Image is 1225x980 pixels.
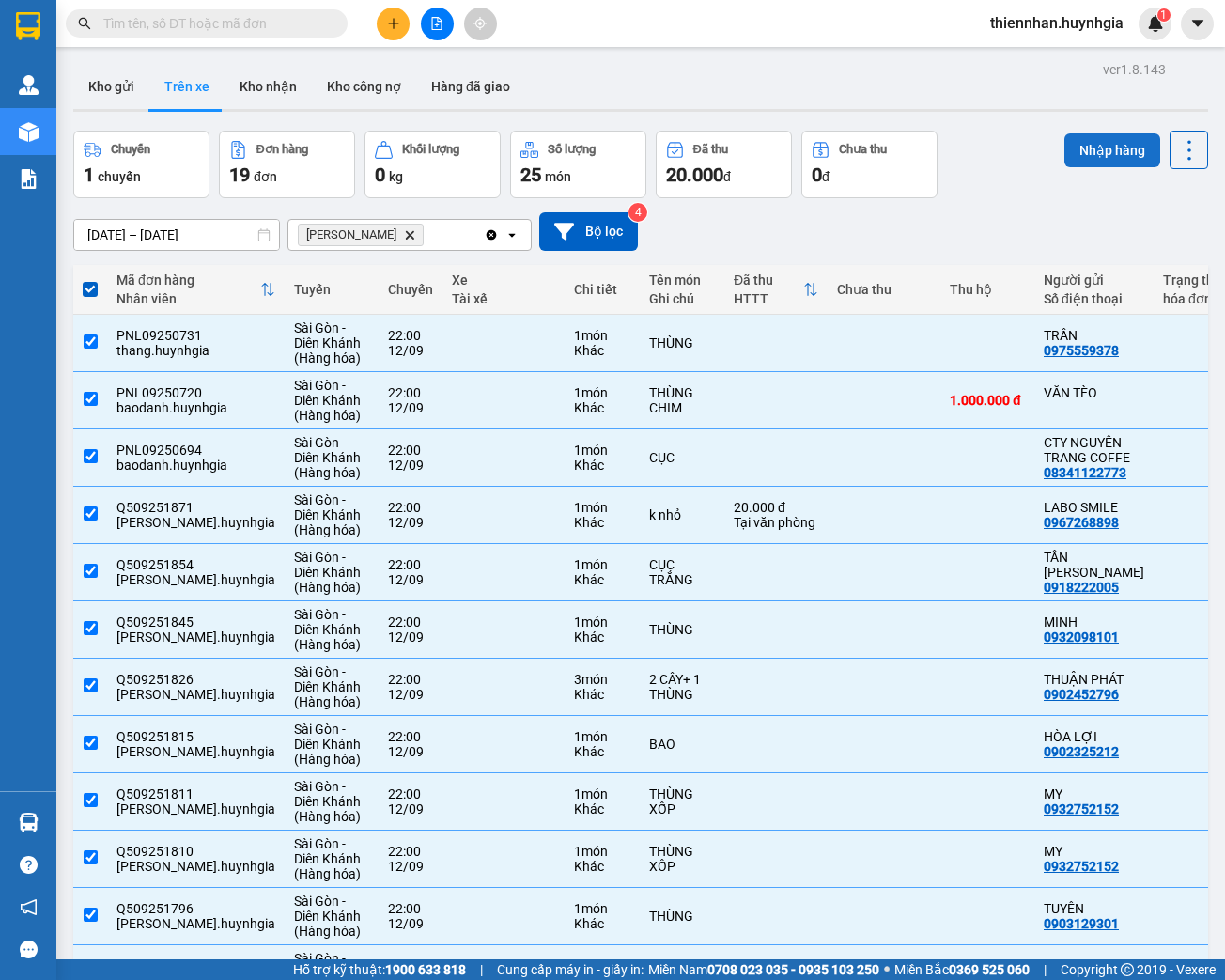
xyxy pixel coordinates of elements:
[294,779,361,824] span: Sài Gòn - Diên Khánh (Hàng hóa)
[649,335,715,350] div: THÙNG
[649,450,715,465] div: CỤC
[116,916,275,931] div: nguyen.huynhgia
[294,378,361,423] span: Sài Gòn - Diên Khánh (Hàng hóa)
[497,959,644,980] span: Cung cấp máy in - giấy in:
[225,64,312,109] button: Kho nhận
[545,169,571,184] span: món
[1181,8,1214,40] button: caret-down
[116,385,275,400] div: PNL09250720
[103,13,325,34] input: Tìm tên, số ĐT hoặc mã đơn
[73,64,149,109] button: Kho gửi
[388,630,433,645] div: 12/09
[1044,328,1144,343] div: TRẦN
[574,958,630,973] div: 1 món
[388,801,433,817] div: 12/09
[1044,550,1144,580] div: TÂN MẠNH TRUNG
[1044,435,1144,465] div: CTY NGUYÊN TRANG COFFE
[73,131,209,198] button: Chuyến1chuyến
[19,75,39,95] img: warehouse-icon
[649,786,715,817] div: THÙNG XỐP
[734,500,818,515] div: 20.000 đ
[707,962,879,977] strong: 0708 023 035 - 0935 103 250
[421,8,454,40] button: file-add
[1044,687,1119,702] div: 0902452796
[950,393,1025,408] div: 1.000.000 đ
[1044,959,1047,980] span: |
[666,163,723,186] span: 20.000
[298,224,424,246] span: Diên Khánh, close by backspace
[1044,786,1144,801] div: MY
[1121,963,1134,976] span: copyright
[649,622,715,637] div: THÙNG
[388,916,433,931] div: 12/09
[107,265,285,315] th: Toggle SortBy
[254,169,277,184] span: đơn
[294,492,361,537] span: Sài Gòn - Diên Khánh (Hàng hóa)
[724,265,828,315] th: Toggle SortBy
[574,343,630,358] div: Khác
[116,744,275,759] div: nguyen.huynhgia
[385,962,466,977] strong: 1900 633 818
[574,687,630,702] div: Khác
[574,859,630,874] div: Khác
[574,630,630,645] div: Khác
[574,916,630,931] div: Khác
[78,17,91,30] span: search
[1160,8,1167,22] span: 1
[1044,343,1119,358] div: 0975559378
[574,901,630,916] div: 1 món
[229,163,250,186] span: 19
[375,163,385,186] span: 0
[574,786,630,801] div: 1 món
[116,859,275,874] div: nguyen.huynhgia
[388,572,433,587] div: 12/09
[116,687,275,702] div: nguyen.huynhgia
[19,169,39,189] img: solution-icon
[20,856,38,874] span: question-circle
[388,844,433,859] div: 22:00
[1044,901,1144,916] div: TUYÊN
[294,894,361,939] span: Sài Gòn - Diên Khánh (Hàng hóa)
[837,282,931,297] div: Chưa thu
[1157,8,1171,22] sup: 1
[520,163,541,186] span: 25
[402,143,459,156] div: Khối lượng
[628,203,647,222] sup: 4
[1103,59,1166,80] div: ver 1.8.143
[306,227,396,242] span: Diên Khánh
[574,572,630,587] div: Khác
[1044,859,1119,874] div: 0932752152
[649,507,715,522] div: k nhỏ
[388,729,433,744] div: 22:00
[20,898,38,916] span: notification
[388,614,433,630] div: 22:00
[293,959,466,980] span: Hỗ trợ kỹ thuật:
[1163,291,1225,306] div: hóa đơn
[388,443,433,458] div: 22:00
[116,630,275,645] div: nguyen.huynhgia
[116,844,275,859] div: Q509251810
[388,343,433,358] div: 12/09
[734,515,818,530] div: Tại văn phòng
[574,557,630,572] div: 1 món
[111,143,150,156] div: Chuyến
[98,169,141,184] span: chuyến
[364,131,501,198] button: Khối lượng0kg
[116,672,275,687] div: Q509251826
[388,400,433,415] div: 12/09
[539,212,638,251] button: Bộ lọc
[430,17,443,30] span: file-add
[74,220,279,250] input: Select a date range.
[484,227,499,242] svg: Clear all
[116,572,275,587] div: nguyen.huynhgia
[975,11,1139,35] span: thiennhan.huynhgia
[219,131,355,198] button: Đơn hàng19đơn
[548,143,596,156] div: Số lượng
[574,400,630,415] div: Khác
[404,229,415,241] svg: Delete
[388,328,433,343] div: 22:00
[649,557,715,587] div: CỤC TRẮNG
[574,801,630,817] div: Khác
[116,786,275,801] div: Q509251811
[1044,385,1144,400] div: VĂN TÈO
